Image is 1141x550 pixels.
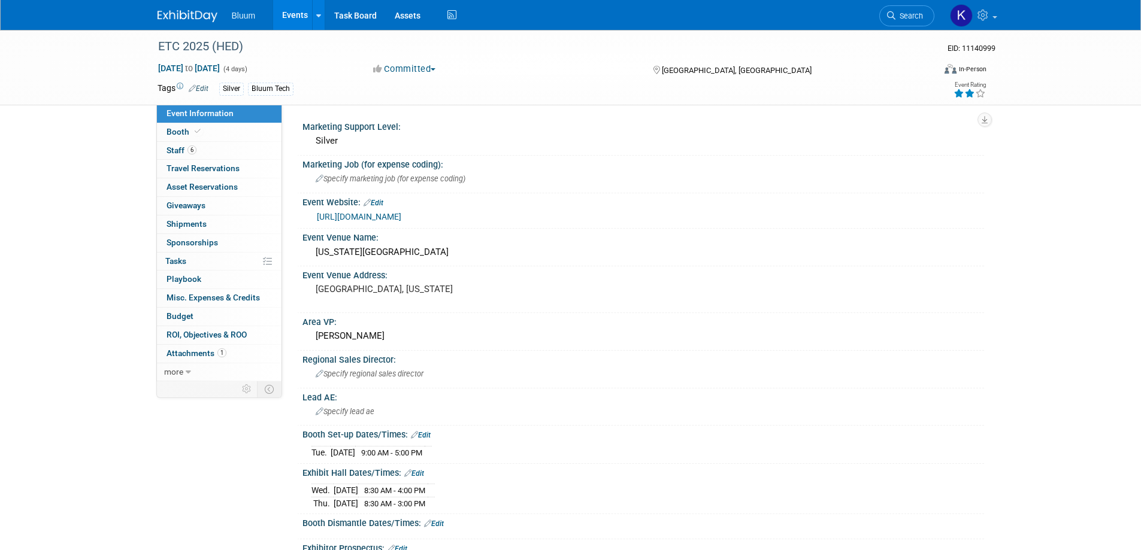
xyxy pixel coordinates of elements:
i: Booth reservation complete [195,128,201,135]
a: Budget [157,308,282,326]
div: Silver [219,83,244,95]
span: Specify lead ae [316,407,374,416]
td: Personalize Event Tab Strip [237,381,258,397]
span: Attachments [167,348,226,358]
span: Shipments [167,219,207,229]
div: Area VP: [302,313,984,328]
td: Toggle Event Tabs [257,381,282,397]
td: [DATE] [334,484,358,497]
img: ExhibitDay [158,10,217,22]
td: [DATE] [331,446,355,458]
a: Shipments [157,215,282,233]
div: Lead AE: [302,388,984,403]
a: Event Information [157,105,282,123]
div: Marketing Support Level: [302,118,984,133]
a: Staff6 [157,142,282,160]
td: Tags [158,82,208,96]
div: Event Website: [302,193,984,209]
a: [URL][DOMAIN_NAME] [317,212,401,221]
a: Edit [411,431,431,439]
td: Wed. [311,484,334,497]
div: Event Venue Address: [302,266,984,281]
span: 1 [217,348,226,357]
div: Bluum Tech [248,83,293,95]
a: Misc. Expenses & Credits [157,289,282,307]
span: Event ID: 11140999 [948,44,995,53]
span: Asset Reservations [167,182,238,192]
span: Travel Reservations [167,163,240,173]
div: Booth Dismantle Dates/Times: [302,514,984,530]
span: Sponsorships [167,238,218,247]
a: Booth [157,123,282,141]
div: Event Format [864,62,987,80]
img: Format-Inperson.png [945,64,957,74]
span: Event Information [167,108,234,118]
span: to [183,63,195,73]
a: Asset Reservations [157,178,282,196]
a: Edit [424,519,444,528]
span: Search [895,11,923,20]
span: Staff [167,145,196,155]
span: [GEOGRAPHIC_DATA], [GEOGRAPHIC_DATA] [662,66,812,75]
div: Marketing Job (for expense coding): [302,156,984,171]
div: [PERSON_NAME] [311,327,975,345]
div: ETC 2025 (HED) [154,36,916,57]
a: Edit [364,199,383,207]
span: 8:30 AM - 3:00 PM [364,499,425,508]
span: 8:30 AM - 4:00 PM [364,486,425,495]
div: Silver [311,132,975,150]
span: Booth [167,127,203,136]
a: Tasks [157,253,282,271]
span: more [164,367,183,376]
span: Giveaways [167,200,205,210]
a: Playbook [157,271,282,288]
span: 9:00 AM - 5:00 PM [361,448,422,457]
span: Bluum [232,11,256,20]
div: [US_STATE][GEOGRAPHIC_DATA] [311,243,975,262]
span: (4 days) [222,65,247,73]
span: Specify marketing job (for expense coding) [316,174,465,183]
a: ROI, Objectives & ROO [157,326,282,344]
span: Tasks [165,256,186,266]
img: Kellie Noller [950,4,973,27]
a: Edit [404,469,424,478]
span: [DATE] [DATE] [158,63,220,74]
a: Travel Reservations [157,160,282,178]
pre: [GEOGRAPHIC_DATA], [US_STATE] [316,284,573,294]
button: Committed [369,63,440,75]
span: 6 [187,145,196,154]
span: Specify regional sales director [316,369,423,378]
div: Regional Sales Director: [302,351,984,366]
a: more [157,363,282,381]
span: Misc. Expenses & Credits [167,293,260,302]
a: Giveaways [157,197,282,215]
span: Playbook [167,274,201,284]
span: ROI, Objectives & ROO [167,330,247,339]
a: Attachments1 [157,345,282,363]
a: Edit [189,84,208,93]
div: Booth Set-up Dates/Times: [302,426,984,441]
div: In-Person [958,65,986,74]
td: Tue. [311,446,331,458]
div: Event Rating [954,82,986,88]
td: [DATE] [334,497,358,509]
td: Thu. [311,497,334,509]
div: Event Venue Name: [302,229,984,244]
a: Search [879,5,934,26]
div: Exhibit Hall Dates/Times: [302,464,984,479]
a: Sponsorships [157,234,282,252]
span: Budget [167,311,193,321]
